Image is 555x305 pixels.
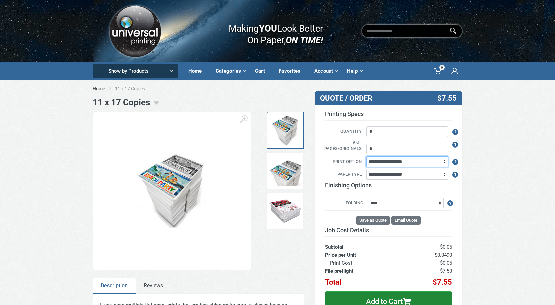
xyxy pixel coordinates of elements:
th: Subtotal [325,237,403,251]
span: $0.05 [440,244,452,250]
label: Paper Type [320,171,365,178]
button: Email Quote [391,216,421,225]
h3: Printing Specs [325,110,452,121]
h1: 11 x 17 Copies [93,97,150,108]
h3: Finishing Options [325,182,452,192]
a: Flyers [267,193,304,230]
h3: QUOTE / ORDER [320,94,408,103]
span: $7.50 [440,268,452,274]
div: Help [342,64,367,78]
a: 0 [430,62,447,80]
label: # of pages/originals [320,139,365,153]
div: Home [184,64,211,78]
th: Total [325,275,403,286]
label: Quantity [320,128,365,135]
div: Categories [211,64,250,78]
a: Home [184,62,211,80]
div: Account [310,64,342,78]
b: YOU [259,23,277,34]
span: $7.55 [433,278,452,286]
span: 0 [439,65,445,70]
div: Favorites [274,64,310,78]
a: Favorites [274,62,310,80]
span: $0.0490 [435,252,452,258]
th: File preflight [325,267,403,275]
i: ON TIME! [286,34,323,46]
label: Folding [325,200,367,207]
label: Print Option [320,158,365,166]
img: Flyers [269,195,302,228]
nav: breadcrumb [93,85,463,92]
span: $7.55 [437,94,457,103]
th: Price per Unit [325,251,403,259]
span: $0.05 [440,260,452,266]
img: Copies [269,114,302,147]
div: Making Look Better On Paper, [216,16,323,46]
a: Description [93,278,136,294]
img: Copies [130,149,214,233]
div: Cart [250,64,274,78]
th: Print Cost [325,259,403,267]
img: Tabloid [269,154,302,188]
a: Reviews [136,278,171,294]
h3: Job Cost Details [325,227,452,234]
a: Home [93,85,105,92]
a: Tabloid [267,152,304,190]
button: Save as Quote [356,216,390,225]
img: Logo.png [107,3,163,59]
a: Copies [267,112,304,149]
a: Cart [250,62,274,80]
button: Show by Products [93,64,178,78]
li: 11 x 17 Copies [115,85,155,92]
